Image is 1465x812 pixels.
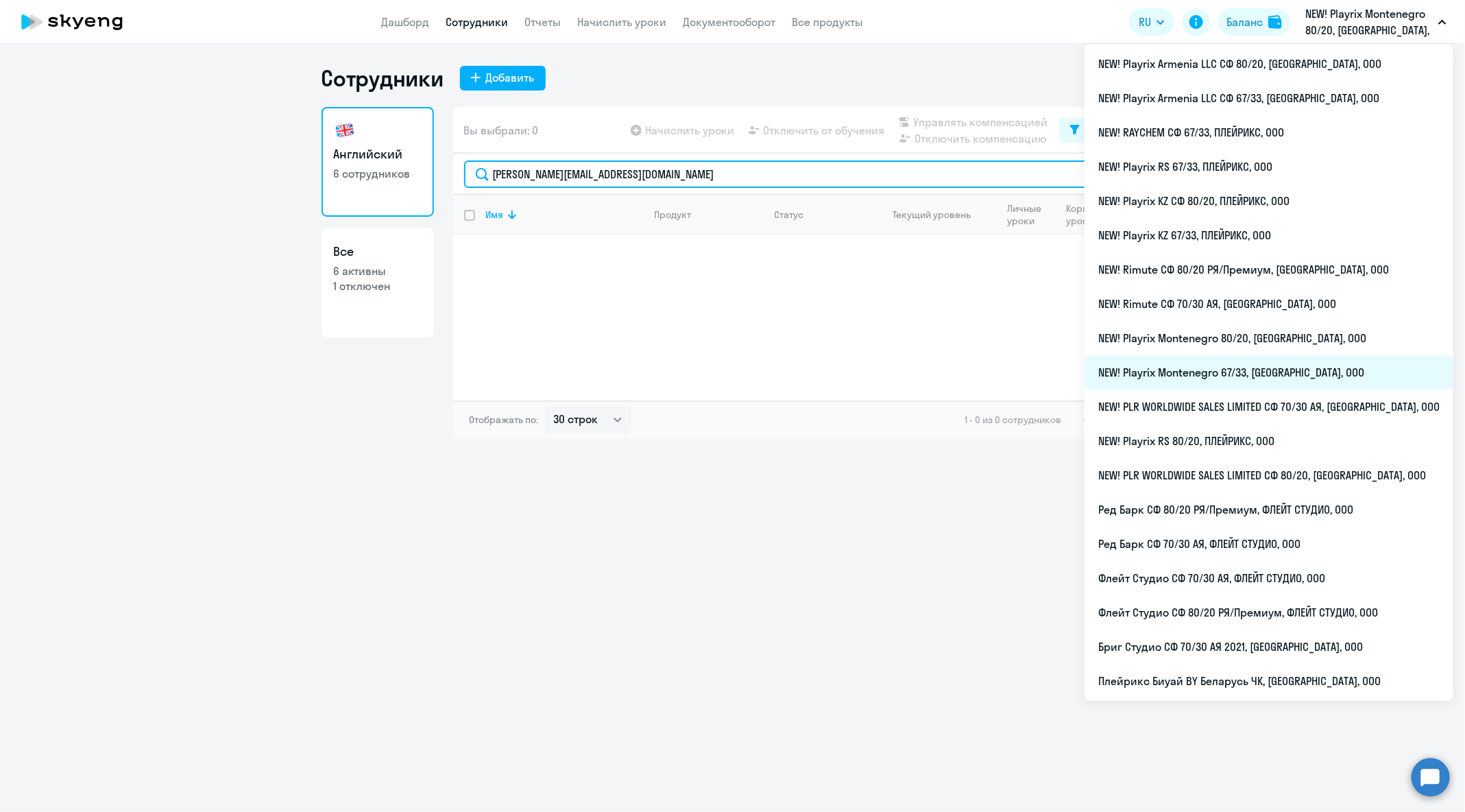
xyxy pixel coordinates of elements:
[334,145,422,163] h3: Английский
[464,122,539,139] span: Вы выбрали: 0
[486,208,643,221] div: Имя
[1067,202,1096,227] div: Корп. уроки
[1218,8,1290,36] button: Балансbalance
[334,278,422,294] p: 1 отключен
[525,15,561,29] a: Отчеты
[334,243,422,261] h3: Все
[1305,5,1433,38] p: NEW! Playrix Montenegro 80/20, [GEOGRAPHIC_DATA], ООО
[880,208,996,221] div: Текущий уровень
[1008,202,1046,227] div: Личные уроки
[775,208,869,221] div: Статус
[322,228,434,337] a: Все6 активны1 отключен
[334,166,422,181] p: 6 сотрудников
[893,208,971,221] div: Текущий уровень
[1129,8,1174,36] button: RU
[322,107,434,217] a: Английский6 сотрудников
[578,15,667,29] a: Начислить уроки
[1067,202,1105,227] div: Корп. уроки
[334,119,356,141] img: english
[460,66,546,91] button: Добавить
[486,208,504,221] div: Имя
[334,263,422,278] p: 6 активны
[792,15,864,29] a: Все продукты
[446,15,509,29] a: Сотрудники
[1298,5,1453,38] button: NEW! Playrix Montenegro 80/20, [GEOGRAPHIC_DATA], ООО
[655,208,763,221] div: Продукт
[655,208,692,221] div: Продукт
[464,160,1133,188] input: Поиск по имени, email, продукту или статусу
[1139,14,1151,30] span: RU
[1268,15,1282,29] img: balance
[1059,118,1133,143] button: Фильтр
[382,15,430,29] a: Дашборд
[1226,14,1263,30] div: Баланс
[1008,202,1055,227] div: Личные уроки
[470,414,539,426] span: Отображать по:
[683,15,776,29] a: Документооборот
[486,69,535,86] div: Добавить
[775,208,804,221] div: Статус
[322,64,444,92] h1: Сотрудники
[1085,44,1453,701] ul: RU
[965,414,1062,426] span: 1 - 0 из 0 сотрудников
